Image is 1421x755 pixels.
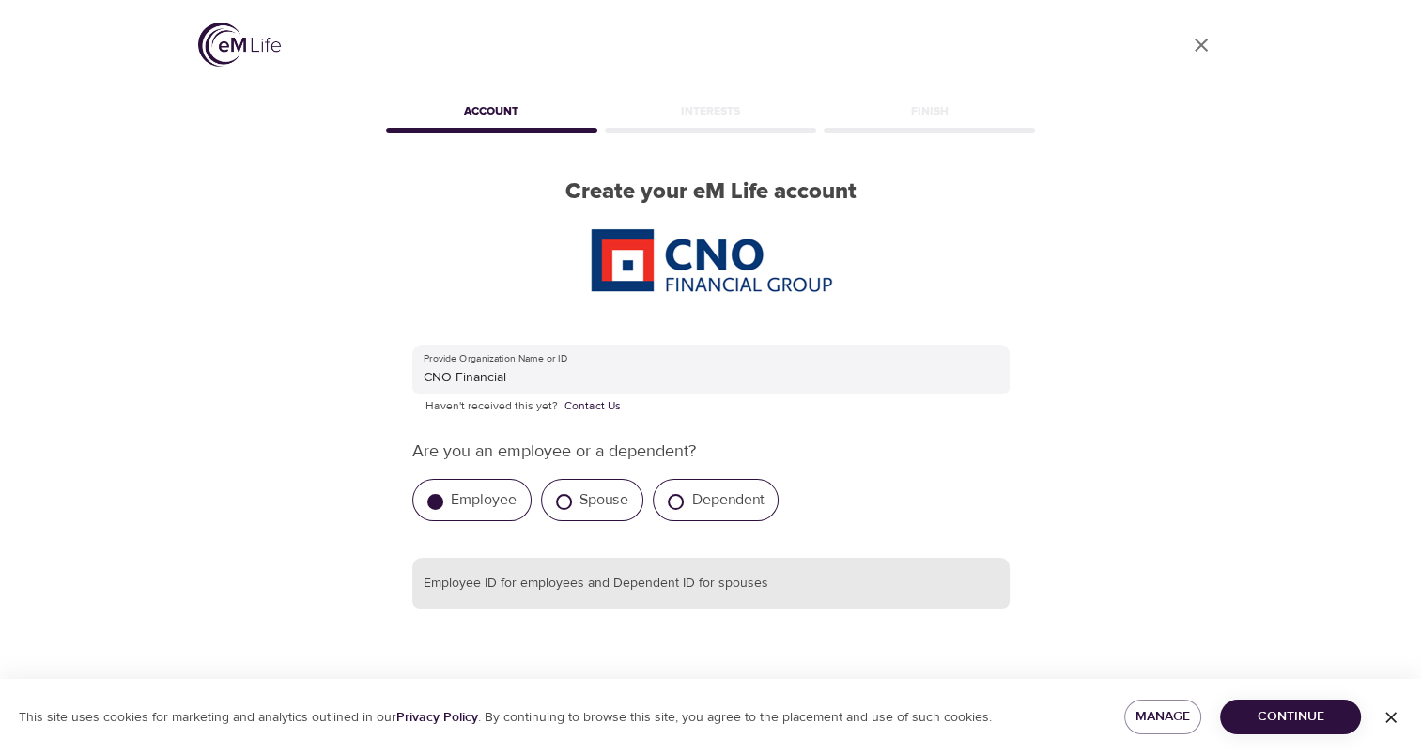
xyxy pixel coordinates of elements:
img: logo [198,23,281,67]
label: Spouse [579,490,628,509]
a: close [1179,23,1224,68]
button: Manage [1124,700,1202,734]
p: Are you an employee or a dependent? [412,439,1010,464]
button: Continue [1220,700,1361,734]
span: Continue [1235,705,1346,729]
span: Manage [1139,705,1187,729]
a: Contact Us [564,397,621,416]
h2: Create your eM Life account [382,178,1040,206]
label: Dependent [691,490,764,509]
label: Employee [451,490,517,509]
img: CNO%20logo.png [590,228,832,292]
a: Privacy Policy [396,709,478,726]
p: Haven't received this yet? [425,397,996,416]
